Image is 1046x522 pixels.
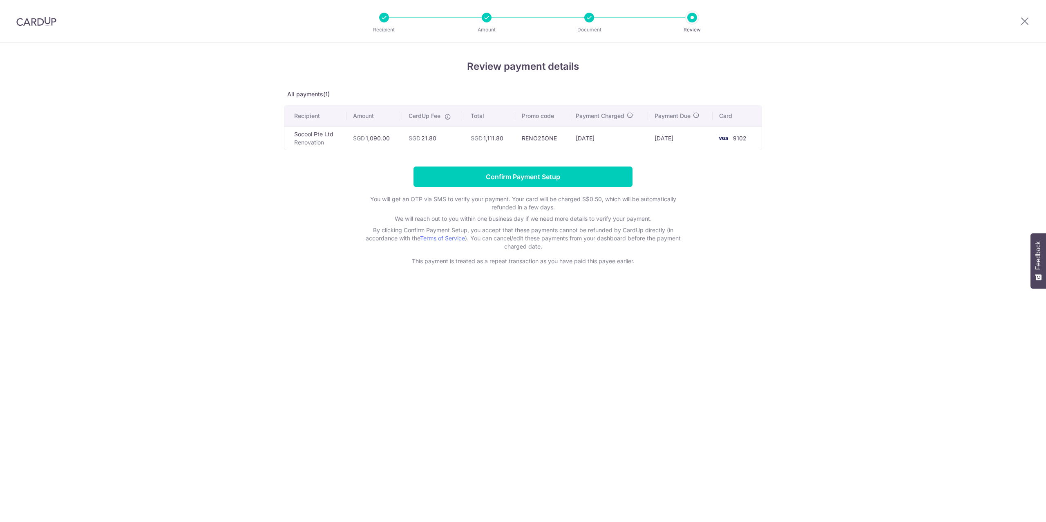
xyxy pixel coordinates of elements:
[576,112,624,120] span: Payment Charged
[346,127,402,150] td: 1,090.00
[1035,241,1042,270] span: Feedback
[662,26,722,34] p: Review
[1030,233,1046,289] button: Feedback - Show survey
[284,127,346,150] td: Socool Pte Ltd
[456,26,517,34] p: Amount
[569,127,648,150] td: [DATE]
[994,498,1038,518] iframe: Opens a widget where you can find more information
[464,127,515,150] td: 1,111.80
[360,226,686,251] p: By clicking Confirm Payment Setup, you accept that these payments cannot be refunded by CardUp di...
[713,105,762,127] th: Card
[471,135,483,142] span: SGD
[515,127,569,150] td: RENO25ONE
[515,105,569,127] th: Promo code
[733,135,747,142] span: 9102
[354,26,414,34] p: Recipient
[360,195,686,211] p: You will get an OTP via SMS to verify your payment. Your card will be charged S$0.50, which will ...
[559,26,619,34] p: Document
[715,133,731,143] img: <span class="translation_missing" title="translation missing: en.account_steps.new_confirm_form.b...
[16,16,56,26] img: CardUp
[648,127,713,150] td: [DATE]
[284,105,346,127] th: Recipient
[464,105,515,127] th: Total
[360,257,686,265] p: This payment is treated as a repeat transaction as you have paid this payee earlier.
[346,105,402,127] th: Amount
[353,135,365,142] span: SGD
[409,112,440,120] span: CardUp Fee
[420,235,465,242] a: Terms of Service
[284,90,762,98] p: All payments(1)
[402,127,464,150] td: 21.80
[413,167,633,187] input: Confirm Payment Setup
[409,135,420,142] span: SGD
[360,215,686,223] p: We will reach out to you within one business day if we need more details to verify your payment.
[284,59,762,74] h4: Review payment details
[294,138,340,147] p: Renovation
[655,112,691,120] span: Payment Due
